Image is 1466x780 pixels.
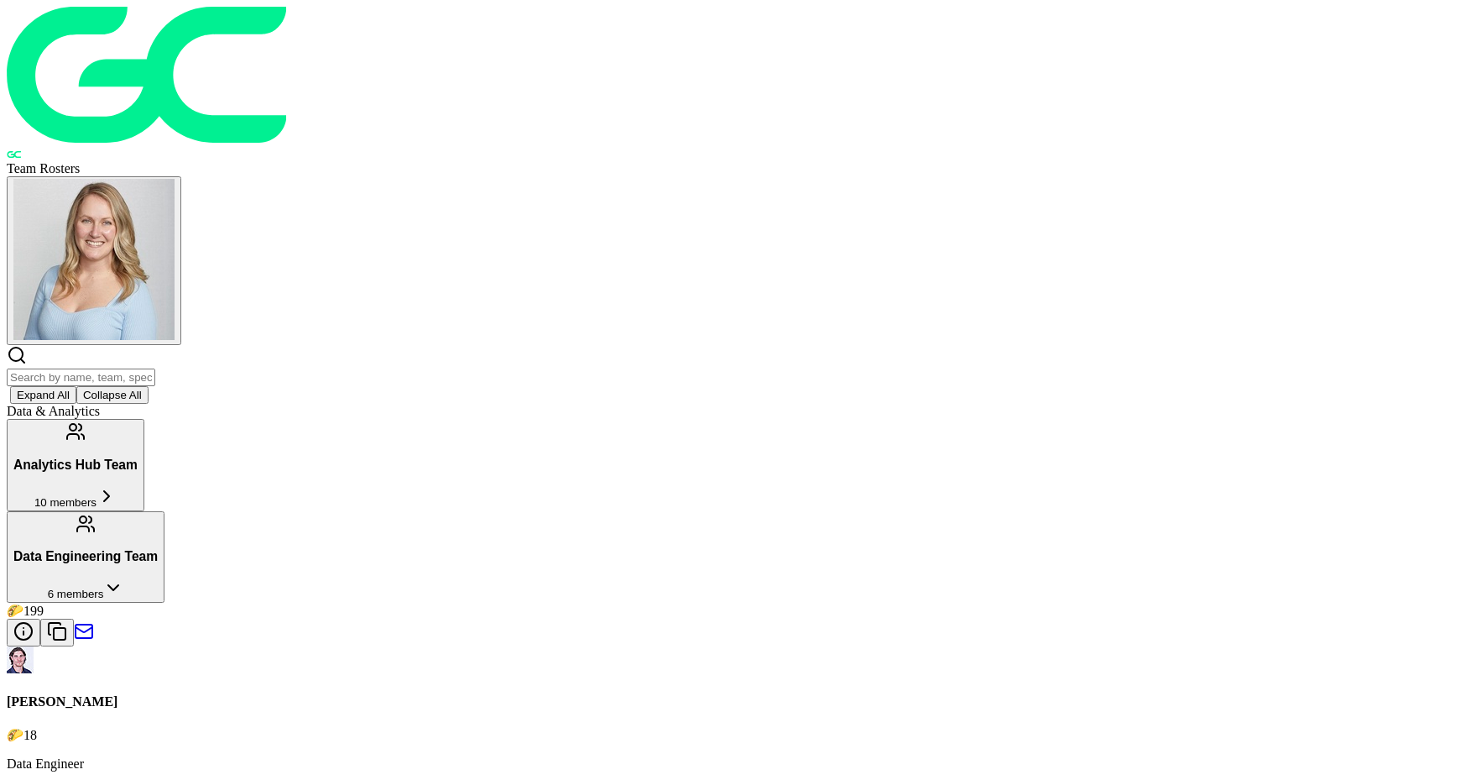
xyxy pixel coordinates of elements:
h3: Data Engineering Team [13,549,158,564]
span: taco [7,604,23,618]
span: 6 members [48,588,104,600]
span: Team Rosters [7,161,80,175]
span: Data & Analytics [7,404,100,418]
span: 18 [23,728,37,742]
h3: Analytics Hub Team [13,458,138,473]
button: Collapse All [76,386,149,404]
button: Copy email addresses [40,619,74,647]
span: 10 members [34,496,97,509]
span: 199 [23,604,44,618]
input: Search by name, team, specialty, or title... [7,369,155,386]
button: Data Engineering Team6 members [7,511,164,603]
a: Send email [74,630,94,644]
button: Open Data Engineering Team info panel [7,619,40,647]
p: Data Engineer [7,756,1459,772]
h4: [PERSON_NAME] [7,694,1459,709]
span: taco [7,728,23,742]
button: Analytics Hub Team10 members [7,419,144,510]
button: Expand All [10,386,76,404]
